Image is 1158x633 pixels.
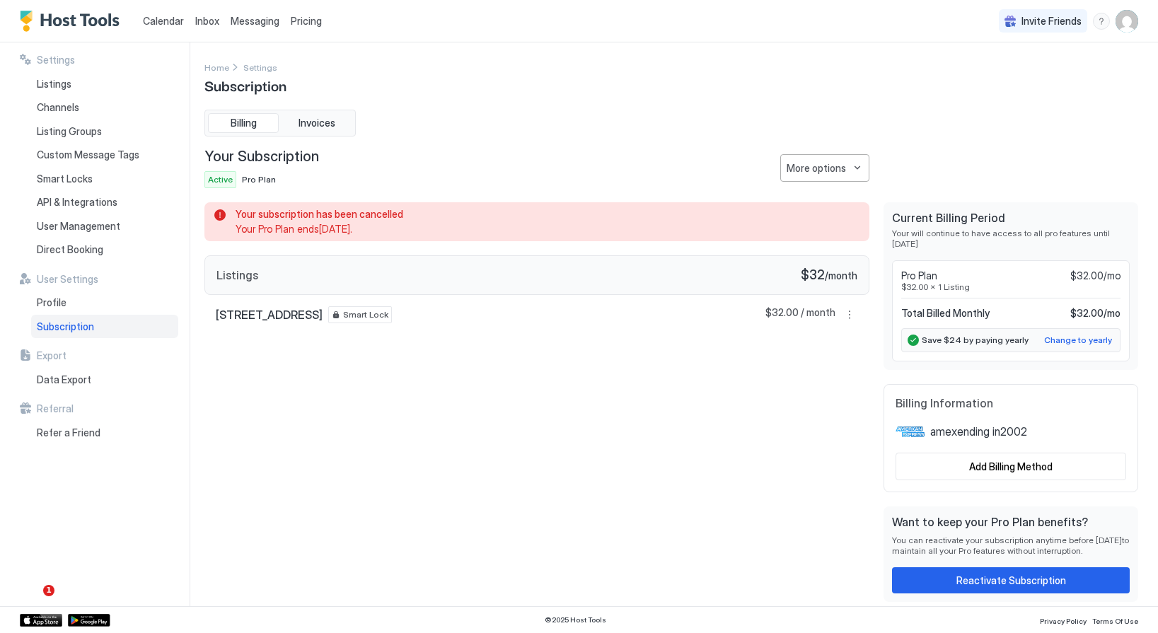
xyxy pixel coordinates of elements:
a: Messaging [231,13,279,28]
a: Direct Booking [31,238,178,262]
button: Reactivate Subscription [892,567,1130,593]
span: Total Billed Monthly [901,307,990,320]
iframe: Intercom notifications message [11,496,294,595]
span: User Management [37,220,120,233]
span: Smart Locks [37,173,93,185]
span: Terms Of Use [1092,617,1138,625]
div: tab-group [204,110,356,137]
span: Listings [37,78,71,91]
span: Subscription [37,320,94,333]
a: Privacy Policy [1040,612,1087,627]
img: amex [896,422,925,441]
span: Settings [243,62,277,73]
div: Change to yearly [1044,334,1112,347]
div: menu [780,154,869,182]
a: Subscription [31,315,178,339]
span: $32.00 / month [765,306,835,323]
span: Pricing [291,15,322,28]
span: Smart Lock [343,308,388,321]
div: menu [1093,13,1110,30]
span: amex ending in 2002 [930,424,1027,439]
a: Listings [31,72,178,96]
button: More options [780,154,869,182]
a: App Store [20,614,62,627]
div: Reactivate Subscription [956,573,1066,588]
span: $32.00 / mo [1070,307,1121,320]
span: $32.00/mo [1070,269,1121,282]
a: Settings [243,59,277,74]
div: menu [841,306,858,323]
span: Your subscription has been cancelled [236,208,852,221]
button: Invoices [282,113,352,133]
div: More options [787,161,846,175]
a: Home [204,59,229,74]
span: Data Export [37,373,91,386]
div: Breadcrumb [243,59,277,74]
span: $32 [801,267,825,284]
span: 1 [43,585,54,596]
span: / month [825,269,857,282]
span: Custom Message Tags [37,149,139,161]
div: Add Billing Method [969,459,1053,474]
span: Inbox [195,15,219,27]
span: Pro Plan [901,269,937,282]
a: Calendar [143,13,184,28]
span: Invite Friends [1021,15,1082,28]
a: Google Play Store [68,614,110,627]
span: Messaging [231,15,279,27]
a: User Management [31,214,178,238]
span: Calendar [143,15,184,27]
a: Smart Locks [31,167,178,191]
span: Settings [37,54,75,66]
a: Channels [31,95,178,120]
button: More options [841,306,858,323]
span: Refer a Friend [37,426,100,439]
a: API & Integrations [31,190,178,214]
span: Your will continue to have access to all pro features until [DATE] [892,228,1130,249]
span: Your Pro Plan ends [DATE] . [236,223,852,236]
span: Privacy Policy [1040,617,1087,625]
span: Channels [37,101,79,114]
span: You can reactivate your subscription anytime before [DATE] to maintain all your Pro features with... [892,535,1130,556]
span: Profile [37,296,66,309]
span: Listings [216,268,258,282]
button: Billing [208,113,279,133]
span: Billing Information [896,396,1126,410]
span: $32.00 x 1 Listing [901,281,1121,292]
a: Refer a Friend [31,421,178,445]
a: Custom Message Tags [31,143,178,167]
span: API & Integrations [37,196,117,209]
span: Active [208,173,233,186]
span: Referral [37,402,74,415]
div: Breadcrumb [204,59,229,74]
span: User Settings [37,273,98,286]
div: User profile [1116,10,1138,33]
a: Profile [31,291,178,315]
span: Current Billing Period [892,211,1130,225]
span: Listing Groups [37,125,102,138]
span: Home [204,62,229,73]
button: Add Billing Method [896,453,1126,480]
a: Inbox [195,13,219,28]
span: Billing [231,117,257,129]
span: Save $24 by paying yearly [922,335,1029,345]
span: Your Subscription [204,148,319,165]
a: Listing Groups [31,120,178,144]
span: Pro Plan [242,174,276,185]
a: Terms Of Use [1092,612,1138,627]
span: [STREET_ADDRESS] [216,308,323,322]
span: Want to keep your Pro Plan benefits? [892,515,1130,529]
span: Export [37,349,66,362]
span: Invoices [299,117,335,129]
iframe: Intercom live chat [14,585,48,619]
span: Subscription [204,74,286,95]
span: Direct Booking [37,243,103,256]
a: Data Export [31,368,178,392]
button: Change to yearly [1042,332,1114,349]
a: Host Tools Logo [20,11,126,32]
span: © 2025 Host Tools [545,615,606,625]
